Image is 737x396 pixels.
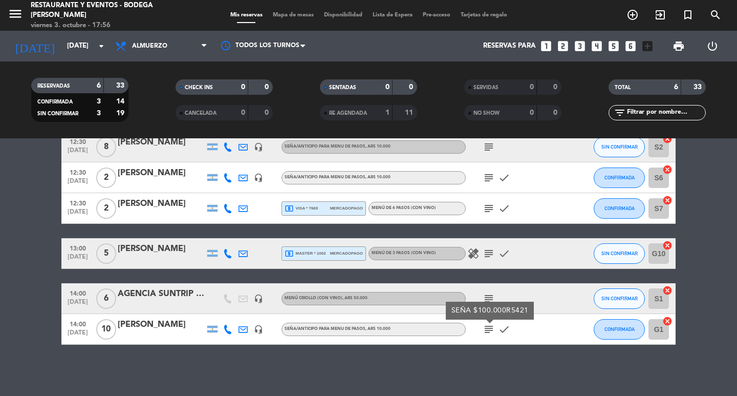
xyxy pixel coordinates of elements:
span: 14:00 [65,287,91,299]
span: Pre-acceso [418,12,456,18]
button: CONFIRMADA [594,198,645,219]
button: CONFIRMADA [594,319,645,340]
i: subject [483,293,495,305]
span: 2 [96,198,116,219]
strong: 0 [241,84,245,91]
i: local_atm [285,249,294,258]
div: [PERSON_NAME] [118,136,205,149]
button: SIN CONFIRMAR [594,243,645,264]
span: MENÚ CRIOLLO (Con vino) [285,296,367,300]
i: search [709,9,722,21]
i: subject [483,323,495,336]
i: looks_5 [607,39,620,53]
strong: 33 [116,82,126,89]
span: Lista de Espera [367,12,418,18]
button: SIN CONFIRMAR [594,137,645,157]
i: check [498,247,510,260]
span: 12:30 [65,135,91,147]
i: headset_mic [254,294,263,303]
strong: 3 [97,110,101,117]
div: SEÑA $100.000R5421 [451,305,529,316]
span: [DATE] [65,209,91,220]
span: SENTADAS [329,85,356,90]
span: Almuerzo [132,43,167,50]
i: looks_6 [624,39,637,53]
span: , ARS 10.000 [365,175,391,179]
div: LOG OUT [696,31,729,61]
div: [PERSON_NAME] [118,242,205,256]
span: Tarjetas de regalo [456,12,512,18]
span: , ARS 50.000 [342,296,367,300]
span: [DATE] [65,329,91,341]
span: master * 1002 [285,249,326,258]
i: check [498,323,510,336]
i: exit_to_app [654,9,666,21]
span: 5 [96,243,116,264]
i: cancel [662,285,673,296]
strong: 19 [116,110,126,117]
i: menu [8,6,23,22]
i: add_circle_outline [626,9,639,21]
strong: 0 [385,84,389,91]
strong: 0 [265,109,271,116]
strong: 0 [530,109,534,116]
strong: 6 [97,82,101,89]
span: SERVIDAS [473,85,498,90]
span: 10 [96,319,116,340]
strong: 11 [405,109,415,116]
i: healing [467,247,480,260]
span: print [673,40,685,52]
i: check [498,202,510,215]
i: headset_mic [254,142,263,152]
strong: 6 [674,84,678,91]
i: subject [483,141,495,153]
div: [PERSON_NAME] [118,166,205,180]
strong: 14 [116,98,126,105]
span: visa * 7669 [285,204,318,213]
span: 12:30 [65,197,91,209]
i: headset_mic [254,325,263,334]
i: local_atm [285,204,294,213]
i: power_settings_new [706,40,719,52]
strong: 3 [97,98,101,105]
button: CONFIRMADA [594,168,645,188]
span: RESERVADAS [37,84,70,89]
span: SIN CONFIRMAR [601,296,638,301]
i: turned_in_not [682,9,694,21]
i: cancel [662,240,673,251]
i: cancel [662,134,673,144]
span: RE AGENDADA [329,111,367,116]
strong: 0 [553,84,559,91]
span: SIN CONFIRMAR [601,251,638,256]
span: Seña/anticipo para MENU DE PASOS [285,327,391,331]
button: menu [8,6,23,25]
i: cancel [662,316,673,326]
span: CONFIRMADA [604,326,635,332]
span: [DATE] [65,254,91,265]
span: MENÚ DE 6 PASOS (Con vino) [372,206,436,210]
i: looks_two [556,39,570,53]
span: Disponibilidad [319,12,367,18]
strong: 0 [553,109,559,116]
i: subject [483,202,495,215]
span: 8 [96,137,116,157]
span: SIN CONFIRMAR [601,144,638,150]
span: Seña/anticipo para MENU DE PASOS [285,144,391,149]
span: Mapa de mesas [268,12,319,18]
span: 14:00 [65,318,91,329]
strong: 0 [409,84,415,91]
span: NO SHOW [473,111,500,116]
span: TOTAL [615,85,631,90]
span: 13:00 [65,242,91,254]
i: looks_3 [573,39,587,53]
i: looks_4 [590,39,603,53]
div: [PERSON_NAME] [118,197,205,211]
span: 12:30 [65,166,91,178]
span: [DATE] [65,147,91,159]
strong: 0 [530,84,534,91]
i: filter_list [614,107,626,119]
span: 6 [96,288,116,309]
span: 2 [96,168,116,188]
span: , ARS 10.000 [365,144,391,149]
i: arrow_drop_down [95,40,107,52]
